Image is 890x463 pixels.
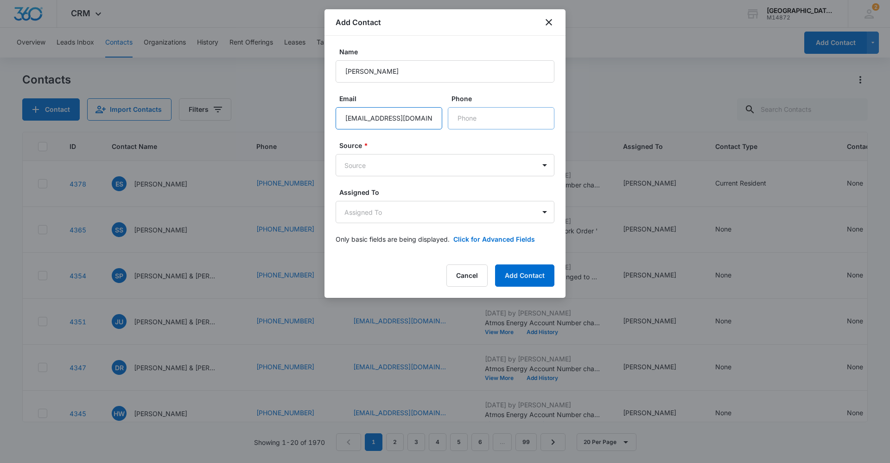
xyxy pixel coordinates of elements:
[339,94,446,103] label: Email
[451,94,558,103] label: Phone
[453,234,535,244] button: Click for Advanced Fields
[543,17,554,28] button: close
[339,47,558,57] label: Name
[495,264,554,287] button: Add Contact
[336,60,554,83] input: Name
[339,187,558,197] label: Assigned To
[339,141,558,150] label: Source
[446,264,488,287] button: Cancel
[336,107,442,129] input: Email
[448,107,554,129] input: Phone
[336,17,381,28] h1: Add Contact
[336,234,450,244] p: Only basic fields are being displayed.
